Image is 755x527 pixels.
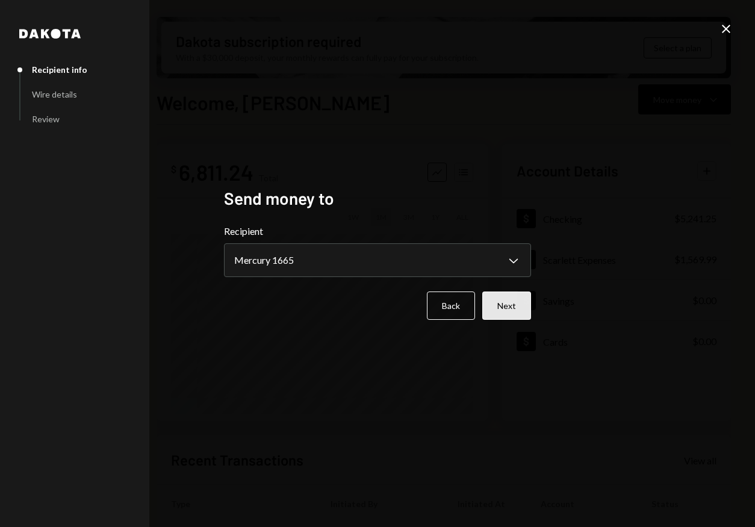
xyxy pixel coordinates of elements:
[224,243,531,277] button: Recipient
[32,64,87,75] div: Recipient info
[32,89,77,99] div: Wire details
[224,224,531,239] label: Recipient
[427,292,475,320] button: Back
[224,187,531,210] h2: Send money to
[32,114,60,124] div: Review
[482,292,531,320] button: Next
